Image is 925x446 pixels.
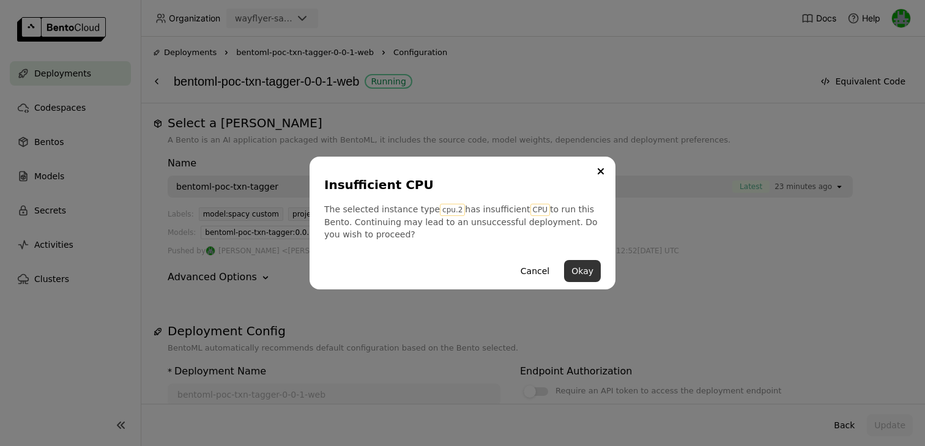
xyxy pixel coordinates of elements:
[530,204,550,216] span: CPU
[310,157,615,289] div: dialog
[324,203,601,240] div: The selected instance type has insufficient to run this Bento. Continuing may lead to an unsucces...
[324,176,596,193] div: Insufficient CPU
[513,260,557,282] button: Cancel
[564,260,601,282] button: Okay
[593,164,608,179] button: Close
[440,204,465,216] span: cpu.2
